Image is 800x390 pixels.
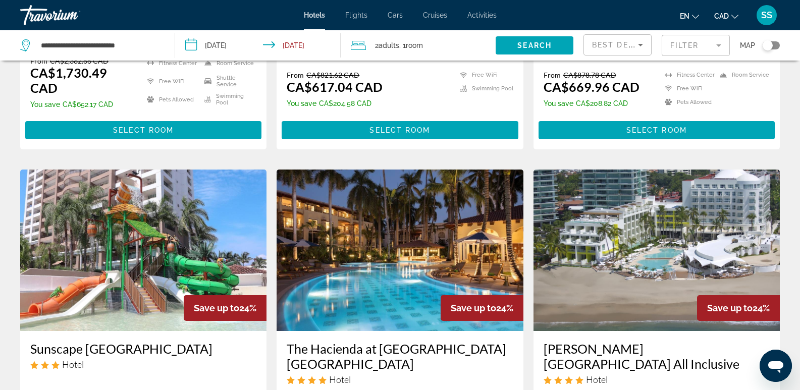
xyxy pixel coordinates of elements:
div: 24% [697,295,780,321]
ins: CA$1,730.49 CAD [30,65,107,95]
button: Change language [680,9,699,23]
a: Activities [467,11,497,19]
li: Swimming Pool [455,84,513,93]
li: Swimming Pool [199,93,256,106]
span: Best Deals [592,41,645,49]
div: 4 star Hotel [544,374,770,385]
button: Check-in date: Oct 21, 2025 Check-out date: Oct 28, 2025 [175,30,340,61]
a: Select Room [282,124,518,135]
a: Cruises [423,11,447,19]
button: Toggle map [755,41,780,50]
ins: CA$617.04 CAD [287,79,383,94]
span: Select Room [626,126,687,134]
button: Filter [662,34,730,57]
span: Hotel [586,374,608,385]
li: Pets Allowed [660,98,715,106]
span: You save [30,100,60,108]
span: From [287,71,304,79]
span: Hotel [62,359,84,370]
mat-select: Sort by [592,39,643,51]
button: Travelers: 2 adults, 0 children [341,30,496,61]
button: Search [496,36,573,54]
a: Hotels [304,11,325,19]
span: Search [517,41,552,49]
span: Save up to [451,303,496,313]
span: Hotel [329,374,351,385]
span: Map [740,38,755,52]
span: Save up to [707,303,753,313]
li: Room Service [715,71,770,79]
span: You save [287,99,316,107]
ins: CA$669.96 CAD [544,79,639,94]
button: Change currency [714,9,738,23]
li: Pets Allowed [142,93,199,106]
a: Select Room [25,124,261,135]
del: CA$2,382.66 CAD [50,57,109,65]
button: Select Room [539,121,775,139]
img: Hotel image [534,170,780,331]
span: 2 [375,38,399,52]
span: Select Room [369,126,430,134]
span: , 1 [399,38,423,52]
span: en [680,12,689,20]
button: Select Room [25,121,261,139]
div: 3 star Hotel [30,359,256,370]
li: Fitness Center [142,57,199,70]
li: Shuttle Service [199,75,256,88]
span: Save up to [194,303,239,313]
iframe: Button to launch messaging window [760,350,792,382]
a: Cars [388,11,403,19]
a: [PERSON_NAME] [GEOGRAPHIC_DATA] All Inclusive [544,341,770,371]
div: 24% [184,295,266,321]
button: Select Room [282,121,518,139]
a: The Hacienda at [GEOGRAPHIC_DATA] [GEOGRAPHIC_DATA] [287,341,513,371]
img: Hotel image [20,170,266,331]
p: CA$204.58 CAD [287,99,383,107]
span: SS [761,10,772,20]
span: Select Room [113,126,174,134]
span: You save [544,99,573,107]
p: CA$652.17 CAD [30,100,134,108]
a: Select Room [539,124,775,135]
a: Flights [345,11,367,19]
span: Adults [379,41,399,49]
span: From [30,57,47,65]
span: Room [406,41,423,49]
p: CA$208.82 CAD [544,99,639,107]
img: Hotel image [277,170,523,331]
span: CAD [714,12,729,20]
li: Free WiFi [455,71,513,79]
li: Free WiFi [660,84,715,93]
a: Sunscape [GEOGRAPHIC_DATA] [30,341,256,356]
div: 24% [441,295,523,321]
li: Fitness Center [660,71,715,79]
button: User Menu [754,5,780,26]
div: 4 star Hotel [287,374,513,385]
a: Travorium [20,2,121,28]
span: From [544,71,561,79]
li: Free WiFi [142,75,199,88]
del: CA$878.78 CAD [563,71,616,79]
del: CA$821.62 CAD [306,71,359,79]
